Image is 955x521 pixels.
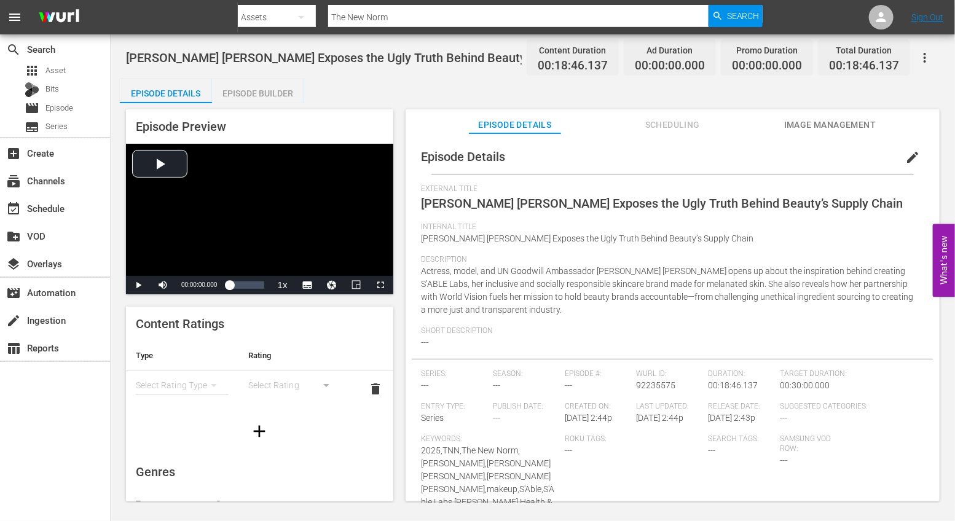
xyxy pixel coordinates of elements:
[151,276,175,294] button: Mute
[493,380,500,390] span: ---
[780,455,787,465] span: ---
[637,369,702,379] span: Wurl ID:
[637,380,676,390] span: 92235575
[212,79,304,103] button: Episode Builder
[361,374,390,404] button: delete
[120,79,212,103] button: Episode Details
[368,382,383,396] span: delete
[126,276,151,294] button: Play
[422,413,444,423] span: Series
[206,489,355,519] th: Genres
[911,12,943,22] a: Sign Out
[6,42,21,57] span: Search
[45,102,73,114] span: Episode
[29,3,88,32] img: ans4CAIJ8jUAAAAAAAAAAAAAAAAAAAAAAAAgQb4GAAAAAAAAAAAAAAAAAAAAAAAAJMjXAAAAAAAAAAAAAAAAAAAAAAAAgAT5G...
[637,413,684,423] span: [DATE] 2:44p
[6,229,21,244] span: VOD
[422,402,487,412] span: Entry Type:
[6,257,21,272] span: Overlays
[829,42,899,59] div: Total Duration
[25,63,39,78] span: Asset
[708,402,774,412] span: Release Date:
[422,233,754,243] span: [PERSON_NAME] [PERSON_NAME] Exposes the Ugly Truth Behind Beauty’s Supply Chain
[727,5,760,27] span: Search
[320,276,344,294] button: Jump To Time
[126,50,608,65] span: [PERSON_NAME] [PERSON_NAME] Exposes the Ugly Truth Behind Beauty’s Supply Chain
[369,276,393,294] button: Fullscreen
[780,369,917,379] span: Target Duration:
[905,150,920,165] span: edit
[635,42,705,59] div: Ad Duration
[120,79,212,108] div: Episode Details
[126,341,393,409] table: simple table
[422,266,914,315] span: Actress, model, and UN Goodwill Ambassador [PERSON_NAME] [PERSON_NAME] opens up about the inspira...
[565,380,572,390] span: ---
[229,281,264,289] div: Progress Bar
[422,222,918,232] span: Internal Title
[422,380,429,390] span: ---
[565,369,631,379] span: Episode #:
[780,380,830,390] span: 00:30:00.000
[709,5,763,27] button: Search
[709,445,716,455] span: ---
[422,196,903,211] span: [PERSON_NAME] [PERSON_NAME] Exposes the Ugly Truth Behind Beauty’s Supply Chain
[45,120,68,133] span: Series
[709,434,774,444] span: Search Tags:
[637,402,702,412] span: Last Updated:
[708,369,774,379] span: Duration:
[25,82,39,97] div: Bits
[238,341,351,370] th: Rating
[295,276,320,294] button: Subtitles
[181,281,217,288] span: 00:00:00.000
[270,276,295,294] button: Playback Rate
[136,316,224,331] span: Content Ratings
[780,434,846,454] span: Samsung VOD Row:
[829,59,899,73] span: 00:18:46.137
[780,402,917,412] span: Suggested Categories:
[6,286,21,300] span: Automation
[422,369,487,379] span: Series:
[635,59,705,73] span: 00:00:00.000
[136,119,226,134] span: Episode Preview
[422,326,918,336] span: Short Description
[898,143,927,172] button: edit
[422,255,918,265] span: Description
[422,337,429,347] span: ---
[7,10,22,25] span: menu
[708,380,758,390] span: 00:18:46.137
[136,464,175,479] span: Genres
[493,413,500,423] span: ---
[126,489,206,519] th: Type
[344,276,369,294] button: Picture-in-Picture
[422,184,918,194] span: External Title
[422,149,506,164] span: Episode Details
[6,202,21,216] span: Schedule
[565,434,702,444] span: Roku Tags:
[565,402,631,412] span: Created On:
[708,413,755,423] span: [DATE] 2:43p
[6,146,21,161] span: Create
[732,42,802,59] div: Promo Duration
[45,83,59,95] span: Bits
[565,413,612,423] span: [DATE] 2:44p
[538,42,608,59] div: Content Duration
[732,59,802,73] span: 00:00:00.000
[6,313,21,328] span: Ingestion
[493,369,559,379] span: Season:
[422,434,559,444] span: Keywords:
[126,341,238,370] th: Type
[493,402,559,412] span: Publish Date:
[469,117,561,133] span: Episode Details
[6,174,21,189] span: Channels
[784,117,876,133] span: Image Management
[538,59,608,73] span: 00:18:46.137
[45,65,66,77] span: Asset
[6,341,21,356] span: Reports
[126,144,393,294] div: Video Player
[25,120,39,135] span: Series
[780,413,787,423] span: ---
[565,445,572,455] span: ---
[25,101,39,116] span: Episode
[933,224,955,297] button: Open Feedback Widget
[626,117,718,133] span: Scheduling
